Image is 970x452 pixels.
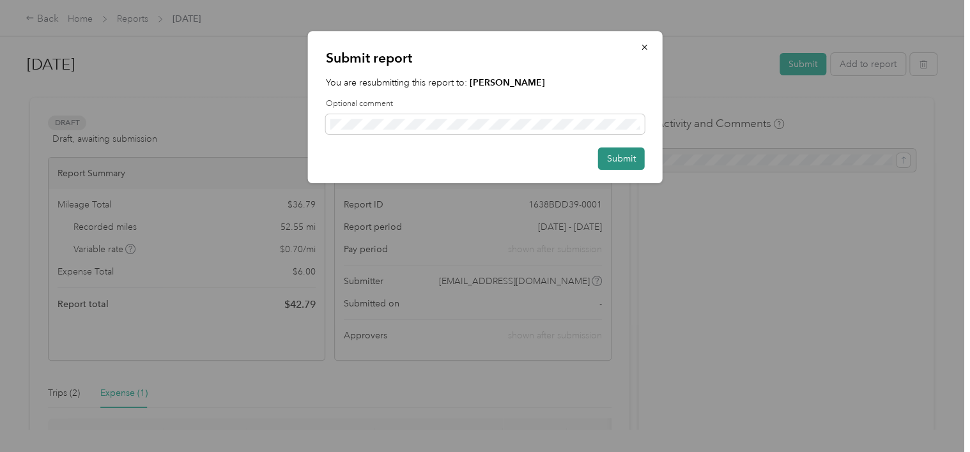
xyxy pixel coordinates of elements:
[326,49,645,67] p: Submit report
[598,147,645,170] button: Submit
[470,77,545,88] strong: [PERSON_NAME]
[898,380,970,452] iframe: Everlance-gr Chat Button Frame
[326,98,645,110] label: Optional comment
[326,76,645,89] p: You are resubmitting this report to:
